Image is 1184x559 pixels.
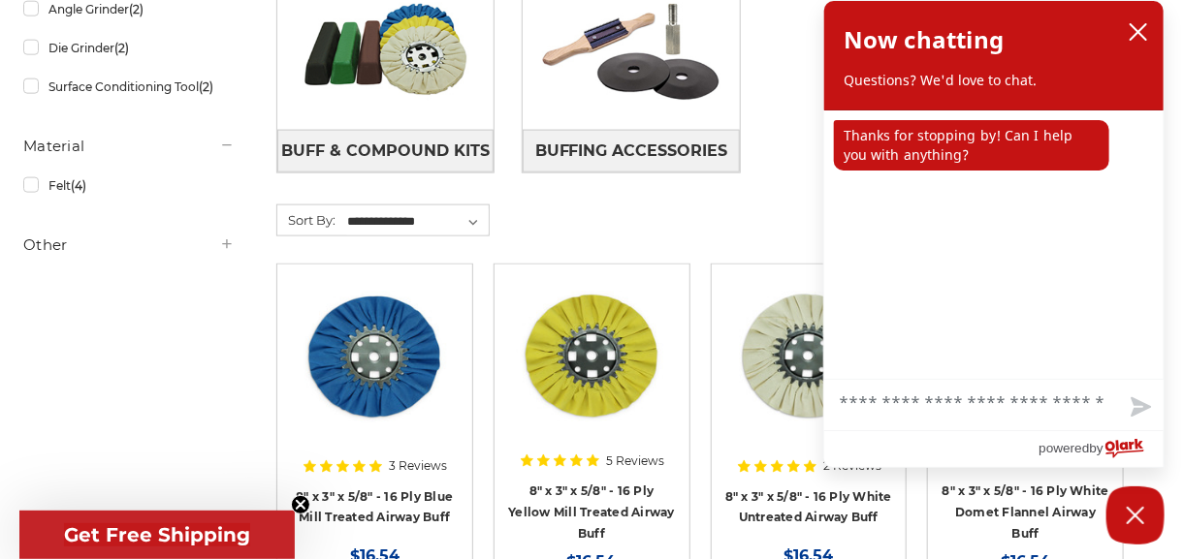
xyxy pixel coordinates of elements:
h2: Now chatting [844,20,1004,59]
div: Get Free ShippingClose teaser [19,511,295,559]
div: chat [824,110,1164,379]
span: Get Free Shipping [64,523,250,546]
label: Sort By: [277,205,336,234]
button: close chatbox [1123,17,1154,47]
button: Send message [1115,386,1164,430]
span: Buff & Compound Kits [281,135,490,168]
a: blue mill treated 8 inch airway buffing wheel [291,278,459,498]
span: (2) [129,2,144,16]
a: Powered by Olark [1039,431,1164,467]
span: Buffing Accessories [535,135,728,168]
a: 8" x 3" x 5/8" - 16 Ply White Domet Flannel Airway Buff [943,483,1109,542]
img: 8 x 3 x 5/8 airway buff yellow mill treatment [508,278,676,433]
p: Questions? We'd love to chat. [844,71,1144,90]
a: 8 x 3 x 5/8 airway buff yellow mill treatment [508,278,676,498]
button: Close Chatbox [1106,486,1165,544]
span: (2) [114,41,129,55]
a: 8 inch untreated airway buffing wheel [725,278,893,498]
span: by [1090,436,1104,460]
span: powered [1039,436,1089,460]
a: Buff & Compound Kits [277,130,495,172]
a: Surface Conditioning Tool [23,70,235,104]
span: (2) [199,79,213,94]
select: Sort By: [344,207,489,236]
a: Die Grinder [23,31,235,65]
a: Buffing Accessories [523,130,740,172]
a: Felt [23,169,235,202]
img: 8 inch untreated airway buffing wheel [725,278,893,433]
img: blue mill treated 8 inch airway buffing wheel [291,278,459,433]
h5: Material [23,135,235,158]
span: (4) [71,178,86,193]
p: Thanks for stopping by! Can I help you with anything? [834,120,1109,171]
a: 8" x 3" x 5/8" - 16 Ply Yellow Mill Treated Airway Buff [508,483,675,542]
button: Close teaser [291,495,310,514]
h5: Other [23,233,235,257]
